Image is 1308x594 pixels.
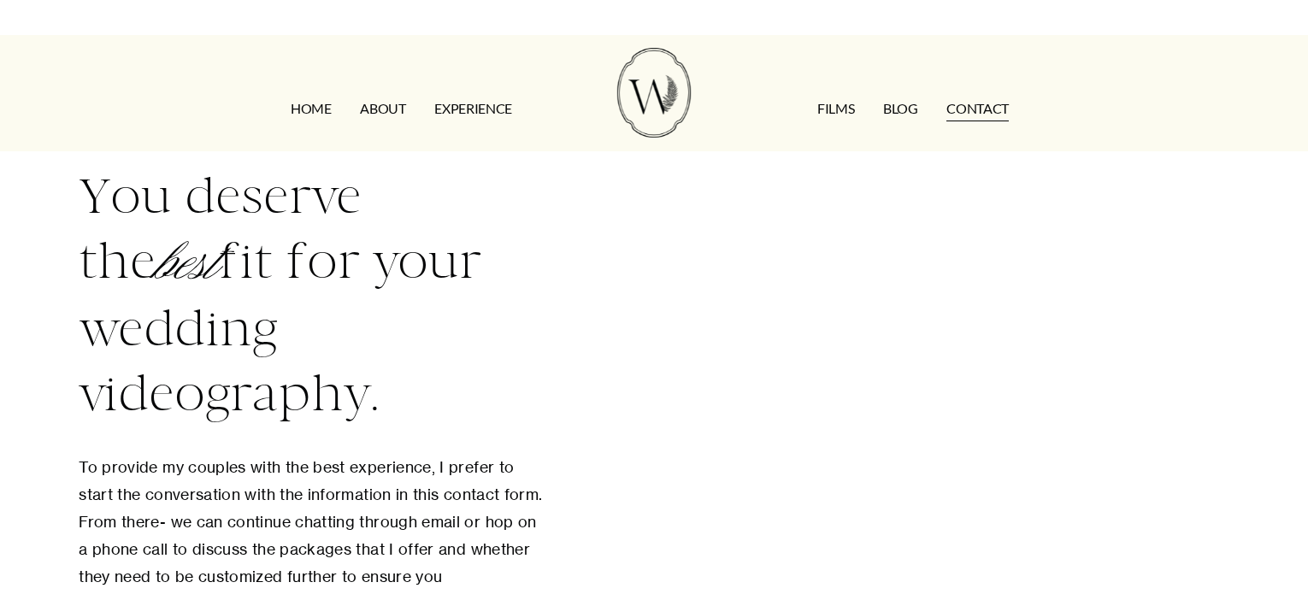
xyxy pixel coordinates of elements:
a: HOME [291,95,332,122]
a: ABOUT [360,95,405,122]
img: Wild Fern Weddings [617,48,691,138]
a: Blog [883,95,918,122]
em: best [156,233,218,295]
h2: You deserve the fit for your wedding videography. [79,164,544,426]
a: CONTACT [946,95,1009,122]
a: FILMS [817,95,854,122]
a: EXPERIENCE [434,95,512,122]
